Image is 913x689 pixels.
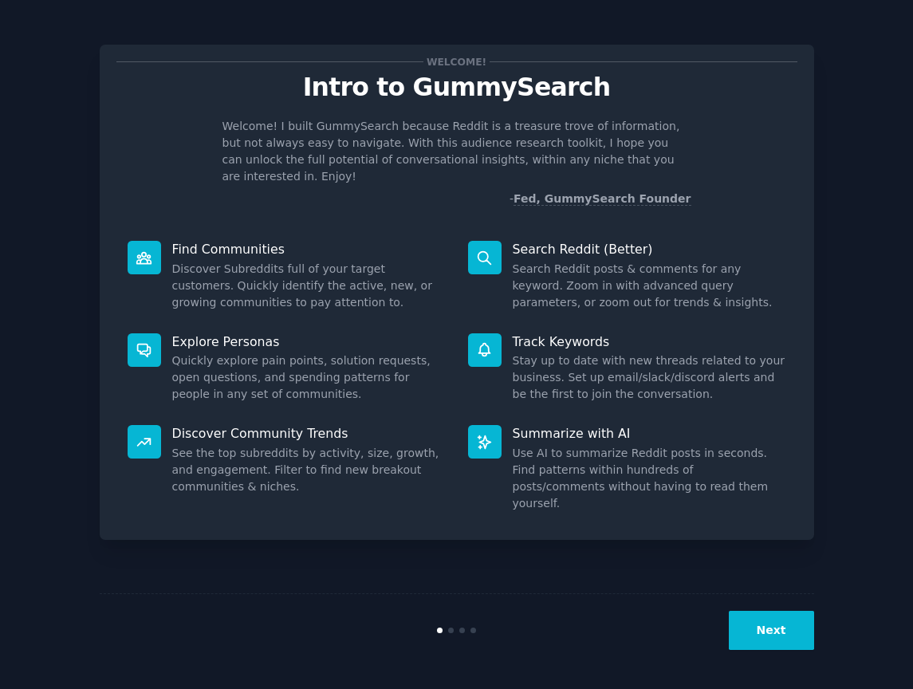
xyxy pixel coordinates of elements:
[222,118,691,185] p: Welcome! I built GummySearch because Reddit is a treasure trove of information, but not always ea...
[513,445,786,512] dd: Use AI to summarize Reddit posts in seconds. Find patterns within hundreds of posts/comments with...
[729,611,814,650] button: Next
[172,445,446,495] dd: See the top subreddits by activity, size, growth, and engagement. Filter to find new breakout com...
[513,241,786,258] p: Search Reddit (Better)
[172,352,446,403] dd: Quickly explore pain points, solution requests, open questions, and spending patterns for people ...
[172,241,446,258] p: Find Communities
[172,261,446,311] dd: Discover Subreddits full of your target customers. Quickly identify the active, new, or growing c...
[514,192,691,206] a: Fed, GummySearch Founder
[423,53,489,70] span: Welcome!
[510,191,691,207] div: -
[513,333,786,350] p: Track Keywords
[172,425,446,442] p: Discover Community Trends
[513,425,786,442] p: Summarize with AI
[172,333,446,350] p: Explore Personas
[116,73,797,101] p: Intro to GummySearch
[513,352,786,403] dd: Stay up to date with new threads related to your business. Set up email/slack/discord alerts and ...
[513,261,786,311] dd: Search Reddit posts & comments for any keyword. Zoom in with advanced query parameters, or zoom o...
